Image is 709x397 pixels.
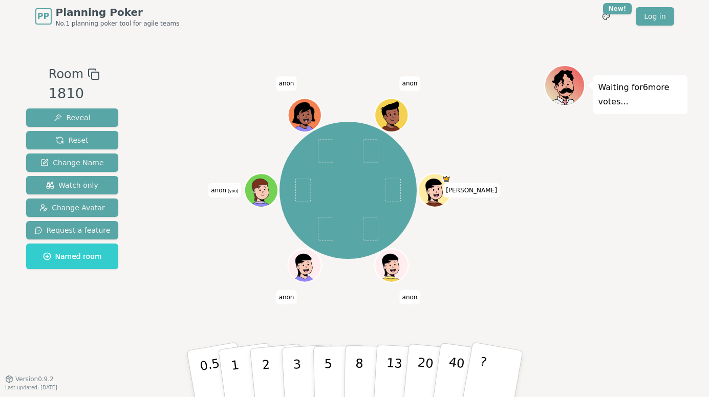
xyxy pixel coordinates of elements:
[5,385,57,390] span: Last updated: [DATE]
[56,5,180,19] span: Planning Poker
[43,251,102,261] span: Named room
[5,375,54,383] button: Version0.9.2
[40,158,103,168] span: Change Name
[246,174,277,206] button: Click to change your avatar
[26,176,119,194] button: Watch only
[603,3,632,14] div: New!
[443,183,500,197] span: Click to change your name
[26,153,119,172] button: Change Name
[400,76,420,91] span: Click to change your name
[26,244,119,269] button: Named room
[49,65,83,83] span: Room
[276,76,297,91] span: Click to change your name
[400,290,420,304] span: Click to change your name
[39,203,105,213] span: Change Avatar
[26,198,119,217] button: Change Avatar
[276,290,297,304] span: Click to change your name
[26,221,119,239] button: Request a feature
[37,10,49,23] span: PP
[597,7,615,26] button: New!
[598,80,682,109] p: Waiting for 6 more votes...
[34,225,111,235] span: Request a feature
[15,375,54,383] span: Version 0.9.2
[26,108,119,127] button: Reveal
[46,180,98,190] span: Watch only
[49,83,100,104] div: 1810
[208,183,241,197] span: Click to change your name
[226,189,239,193] span: (you)
[636,7,674,26] a: Log in
[56,19,180,28] span: No.1 planning poker tool for agile teams
[35,5,180,28] a: PPPlanning PokerNo.1 planning poker tool for agile teams
[26,131,119,149] button: Reset
[442,174,450,183] span: Tejal is the host
[54,113,90,123] span: Reveal
[56,135,88,145] span: Reset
